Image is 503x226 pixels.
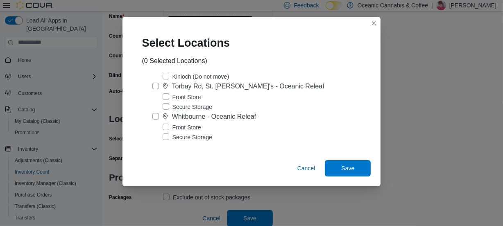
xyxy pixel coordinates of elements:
label: Front Store [163,92,201,102]
div: Torbay Rd, St. [PERSON_NAME]'s - Oceanic Releaf [172,81,324,91]
button: Closes this modal window [369,18,379,28]
div: Whitbourne - Oceanic Releaf [172,112,256,122]
div: Select Locations [132,27,247,56]
label: Kinloch (Do not move) [163,72,229,81]
div: (0 Selected Locations) [142,56,207,66]
label: Secure Storage [163,102,212,112]
span: Cancel [297,164,315,172]
label: Front Store [163,122,201,132]
button: Cancel [294,160,319,176]
label: Secure Storage [163,132,212,142]
button: Save [325,160,371,176]
span: Save [341,164,354,172]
